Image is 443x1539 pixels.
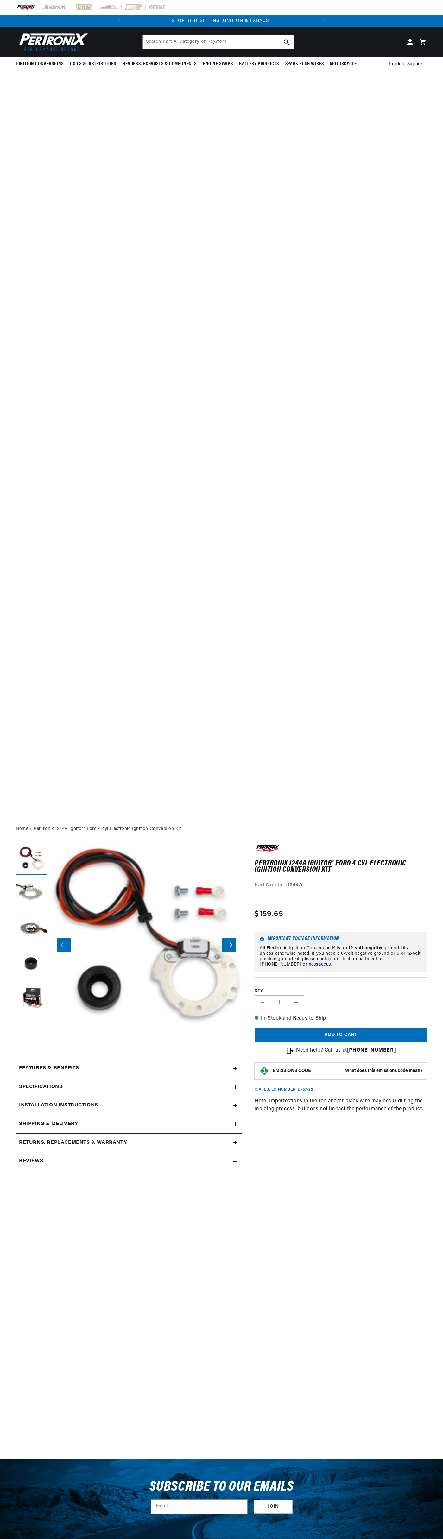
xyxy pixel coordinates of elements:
[16,1152,242,1170] summary: Reviews
[16,1078,242,1096] summary: Specifications
[16,948,47,980] button: Load image 4 in gallery view
[16,844,242,1046] media-gallery: Gallery Viewer
[19,1083,62,1091] h2: Specifications
[57,938,71,952] button: Slide left
[255,1015,427,1023] p: In-Stock and Ready to Ship
[125,17,318,24] div: Announcement
[307,962,326,967] a: message
[70,61,116,67] span: Coils & Distributors
[16,31,89,53] img: Pertronix
[345,1068,422,1073] strong: What does this emissions code mean?
[143,35,294,49] input: Search Part #, Category or Keyword
[16,57,67,72] summary: Ignition Conversions
[16,1134,242,1152] summary: Returns, Replacements & Warranty
[327,57,360,72] summary: Motorcycle
[280,35,294,49] button: Search Part #, Category or Keyword
[236,57,282,72] summary: Battery Products
[123,61,197,67] span: Headers, Exhausts & Components
[16,826,28,833] a: Home
[16,826,427,833] nav: breadcrumbs
[255,909,283,920] span: $159.65
[282,57,327,72] summary: Spark Plug Wires
[16,1059,242,1078] summary: Features & Benefits
[255,1087,313,1092] p: C.A.R.B. EO Number: D-57-22
[273,1068,422,1074] button: EMISSIONS CODEWhat does this emissions code mean?
[125,17,318,24] div: 1 of 2
[16,878,47,910] button: Load image 2 in gallery view
[16,1096,242,1115] summary: Installation instructions
[285,61,324,67] span: Spark Plug Wires
[254,1500,293,1514] button: Subscribe
[222,938,236,952] button: Slide right
[16,1115,242,1133] summary: Shipping & Delivery
[67,57,119,72] summary: Coils & Distributors
[255,860,427,873] h1: PerTronix 1244A Ignitor® Ford 4 cyl Electronic Ignition Conversion Kit
[119,57,200,72] summary: Headers, Exhausts & Components
[259,1066,269,1076] img: Emissions code
[19,1064,79,1073] h2: Features & Benefits
[19,1120,78,1128] h2: Shipping & Delivery
[19,1139,127,1147] h2: Returns, Replacements & Warranty
[16,913,47,945] button: Load image 3 in gallery view
[260,946,422,967] p: All Electronic Ignition Conversion Kits are ground kits unless otherwise noted. If you need a 6-v...
[348,946,384,951] strong: 12-volt negative
[239,61,279,67] span: Battery Products
[151,1500,247,1514] input: Email
[273,1068,311,1073] strong: EMISSIONS CODE
[255,1028,427,1042] button: Add to cart
[34,826,181,833] a: PerTronix 1244A Ignitor® Ford 4 cyl Electronic Ignition Conversion Kit
[318,15,330,27] button: Translation missing: en.sections.announcements.next_announcement
[296,1047,396,1055] p: Need help? Call us at
[260,937,422,941] h6: Important Voltage Information
[255,988,427,994] label: QTY
[16,983,47,1015] button: Load image 5 in gallery view
[389,61,424,68] span: Product Support
[19,1101,98,1110] h2: Installation instructions
[347,1048,396,1053] a: [PHONE_NUMBER]
[330,61,357,67] span: Motorcycle
[16,844,47,875] button: Load image 1 in gallery view
[255,844,427,1201] div: Note: Imperfections in the red and/or black wire may occur during the molding process, but does n...
[19,1157,43,1165] h2: Reviews
[200,57,236,72] summary: Engine Swaps
[172,18,272,23] a: SHOP BEST SELLING IGNITION & EXHAUST
[149,1481,294,1493] h3: Subscribe to our emails
[389,57,427,72] summary: Product Support
[288,883,303,888] strong: 1244A
[16,61,64,67] span: Ignition Conversions
[113,15,125,27] button: Translation missing: en.sections.announcements.previous_announcement
[203,61,233,67] span: Engine Swaps
[255,881,427,890] div: Part Number:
